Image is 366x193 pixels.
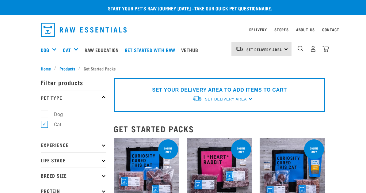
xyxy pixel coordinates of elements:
[63,46,71,54] a: Cat
[59,65,75,72] span: Products
[205,97,247,101] span: Set Delivery Area
[304,144,324,157] div: online only
[152,86,287,94] p: SET YOUR DELIVERY AREA TO ADD ITEMS TO CART
[41,65,325,72] nav: breadcrumbs
[41,75,106,90] p: Filter products
[41,65,54,72] a: Home
[298,46,303,51] img: home-icon-1@2x.png
[194,7,272,9] a: take our quick pet questionnaire.
[41,152,106,168] p: Life Stage
[180,38,203,62] a: Vethub
[296,28,315,31] a: About Us
[44,111,65,118] label: Dog
[192,95,202,102] img: van-moving.png
[231,144,251,157] div: online only
[41,90,106,105] p: Pet Type
[274,28,289,31] a: Stores
[41,23,127,37] img: Raw Essentials Logo
[44,121,64,128] label: Cat
[41,65,51,72] span: Home
[249,28,267,31] a: Delivery
[83,38,123,62] a: Raw Education
[114,124,325,134] h2: Get Started Packs
[41,137,106,152] p: Experience
[322,28,339,31] a: Contact
[56,65,78,72] a: Products
[41,168,106,183] p: Breed Size
[246,48,282,51] span: Set Delivery Area
[158,144,178,157] div: online only
[310,46,316,52] img: user.png
[322,46,329,52] img: home-icon@2x.png
[235,46,243,52] img: van-moving.png
[123,38,180,62] a: Get started with Raw
[41,46,49,54] a: Dog
[36,20,330,39] nav: dropdown navigation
